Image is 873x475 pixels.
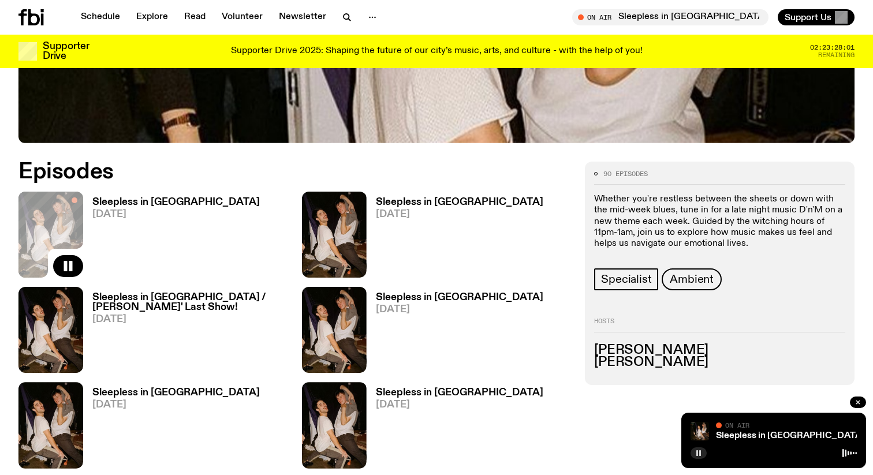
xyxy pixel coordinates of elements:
a: Sleepless in [GEOGRAPHIC_DATA] [716,431,864,440]
span: Remaining [818,52,855,58]
span: [DATE] [376,400,543,410]
h2: Episodes [18,162,571,182]
h3: Sleepless in [GEOGRAPHIC_DATA] / [PERSON_NAME]' Last Show! [92,293,288,312]
img: Marcus Whale is on the left, bent to his knees and arching back with a gleeful look his face He i... [18,382,83,468]
a: Specialist [594,268,658,290]
span: [DATE] [92,400,260,410]
a: Volunteer [215,9,270,25]
span: 90 episodes [603,171,648,177]
span: [DATE] [92,315,288,324]
button: Support Us [778,9,855,25]
h3: [PERSON_NAME] [594,344,845,357]
p: Whether you're restless between the sheets or down with the mid-week blues, tune in for a late ni... [594,194,845,249]
img: Marcus Whale is on the left, bent to his knees and arching back with a gleeful look his face He i... [302,192,367,278]
h3: Sleepless in [GEOGRAPHIC_DATA] [376,197,543,207]
h3: Sleepless in [GEOGRAPHIC_DATA] [92,388,260,398]
a: Ambient [662,268,722,290]
a: Schedule [74,9,127,25]
a: Newsletter [272,9,333,25]
span: On Air [725,421,749,429]
a: Read [177,9,212,25]
h3: Sleepless in [GEOGRAPHIC_DATA] [376,293,543,302]
a: Sleepless in [GEOGRAPHIC_DATA][DATE] [367,197,543,278]
h3: Supporter Drive [43,42,89,61]
span: 02:23:28:01 [810,44,855,51]
span: [DATE] [92,210,260,219]
a: Sleepless in [GEOGRAPHIC_DATA] / [PERSON_NAME]' Last Show![DATE] [83,293,288,373]
button: On AirSleepless in [GEOGRAPHIC_DATA] [572,9,768,25]
img: Marcus Whale is on the left, bent to his knees and arching back with a gleeful look his face He i... [302,382,367,468]
a: Sleepless in [GEOGRAPHIC_DATA][DATE] [83,197,260,278]
p: Supporter Drive 2025: Shaping the future of our city’s music, arts, and culture - with the help o... [231,46,643,57]
span: Support Us [785,12,831,23]
a: Sleepless in [GEOGRAPHIC_DATA][DATE] [83,388,260,468]
span: [DATE] [376,210,543,219]
h2: Hosts [594,318,845,332]
h3: Sleepless in [GEOGRAPHIC_DATA] [92,197,260,207]
img: Marcus Whale is on the left, bent to his knees and arching back with a gleeful look his face He i... [18,287,83,373]
img: Marcus Whale is on the left, bent to his knees and arching back with a gleeful look his face He i... [302,287,367,373]
a: Explore [129,9,175,25]
h3: Sleepless in [GEOGRAPHIC_DATA] [376,388,543,398]
span: Specialist [601,273,651,286]
img: Marcus Whale is on the left, bent to his knees and arching back with a gleeful look his face He i... [691,422,709,440]
span: Ambient [670,273,714,286]
a: Sleepless in [GEOGRAPHIC_DATA][DATE] [367,293,543,373]
h3: [PERSON_NAME] [594,356,845,369]
a: Sleepless in [GEOGRAPHIC_DATA][DATE] [367,388,543,468]
span: [DATE] [376,305,543,315]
